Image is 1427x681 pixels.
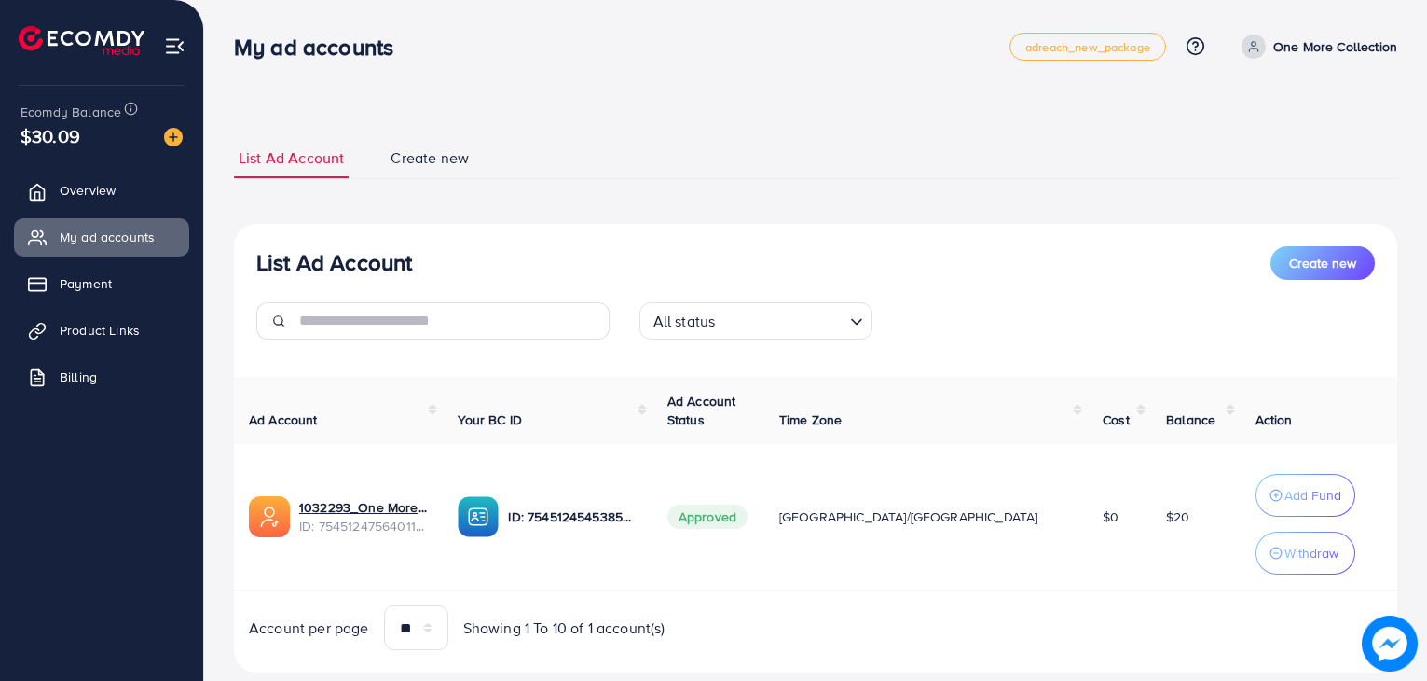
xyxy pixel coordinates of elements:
[650,308,720,335] span: All status
[720,304,842,335] input: Search for option
[299,498,428,517] a: 1032293_One More Collection_1756736302065
[21,103,121,121] span: Ecomdy Balance
[249,618,369,639] span: Account per page
[14,265,189,302] a: Payment
[60,181,116,200] span: Overview
[1103,410,1130,429] span: Cost
[1166,507,1189,526] span: $20
[60,228,155,246] span: My ad accounts
[458,410,522,429] span: Your BC ID
[1289,254,1356,272] span: Create new
[1234,35,1397,59] a: One More Collection
[1270,246,1375,280] button: Create new
[14,172,189,209] a: Overview
[667,505,748,529] span: Approved
[508,506,637,528] p: ID: 7545124545385332753
[1255,532,1355,575] button: Withdraw
[60,274,112,293] span: Payment
[1273,35,1397,58] p: One More Collection
[1362,616,1418,672] img: image
[21,122,80,149] span: $30.09
[239,147,344,169] span: List Ad Account
[779,410,842,429] span: Time Zone
[1255,474,1355,517] button: Add Fund
[779,507,1038,526] span: [GEOGRAPHIC_DATA]/[GEOGRAPHIC_DATA]
[19,26,144,55] img: logo
[249,410,318,429] span: Ad Account
[391,147,469,169] span: Create new
[164,35,185,57] img: menu
[14,358,189,396] a: Billing
[1025,41,1150,53] span: adreach_new_package
[299,517,428,535] span: ID: 7545124756401160209
[164,128,183,146] img: image
[1284,484,1341,507] p: Add Fund
[14,312,189,349] a: Product Links
[14,218,189,256] a: My ad accounts
[249,496,290,537] img: ic-ads-acc.e4c84228.svg
[60,321,140,340] span: Product Links
[1284,542,1338,564] p: Withdraw
[667,392,736,429] span: Ad Account Status
[256,249,412,276] h3: List Ad Account
[639,302,872,340] div: Search for option
[1166,410,1215,429] span: Balance
[234,34,408,61] h3: My ad accounts
[1103,507,1118,526] span: $0
[299,498,428,536] div: <span class='underline'>1032293_One More Collection_1756736302065</span></br>7545124756401160209
[463,618,665,639] span: Showing 1 To 10 of 1 account(s)
[1255,410,1293,429] span: Action
[458,496,499,537] img: ic-ba-acc.ded83a64.svg
[1009,33,1166,61] a: adreach_new_package
[60,368,97,386] span: Billing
